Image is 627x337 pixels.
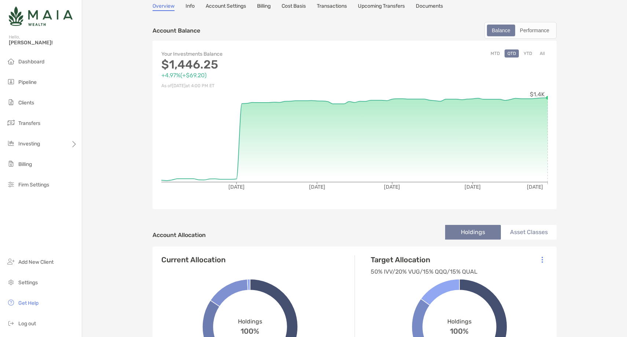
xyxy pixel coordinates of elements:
[465,184,481,190] tspan: [DATE]
[488,25,514,36] div: Balance
[161,255,225,264] h4: Current Allocation
[282,3,306,11] a: Cost Basis
[7,180,15,189] img: firm-settings icon
[7,77,15,86] img: pipeline icon
[317,3,347,11] a: Transactions
[161,60,355,69] p: $1,446.25
[371,255,477,264] h4: Target Allocation
[501,225,557,240] li: Asset Classes
[7,57,15,66] img: dashboard icon
[384,184,400,190] tspan: [DATE]
[18,120,40,126] span: Transfers
[153,3,175,11] a: Overview
[18,259,54,265] span: Add New Client
[9,40,77,46] span: [PERSON_NAME]!
[241,325,259,336] span: 100%
[161,81,355,90] p: As of [DATE] at 4:00 PM ET
[18,321,36,327] span: Log out
[153,26,200,35] p: Account Balance
[447,318,472,325] span: Holdings
[18,141,40,147] span: Investing
[18,182,49,188] span: Firm Settings
[7,139,15,148] img: investing icon
[161,71,355,80] p: +4.97% ( +$69.20 )
[7,98,15,107] img: clients icon
[7,319,15,327] img: logout icon
[542,256,543,263] img: Icon List Menu
[358,3,405,11] a: Upcoming Transfers
[7,118,15,127] img: transfers icon
[7,257,15,266] img: add_new_client icon
[9,3,73,29] img: Zoe Logo
[18,79,37,85] span: Pipeline
[257,3,271,11] a: Billing
[488,49,503,58] button: MTD
[505,49,519,58] button: QTD
[516,25,553,36] div: Performance
[416,3,443,11] a: Documents
[18,100,34,106] span: Clients
[18,59,44,65] span: Dashboard
[445,225,501,240] li: Holdings
[484,22,557,39] div: segmented control
[371,267,477,276] p: 50% IVV/20% VUG/15% QQQ/15% QUAL
[530,91,545,98] tspan: $1.4K
[7,278,15,286] img: settings icon
[18,161,32,167] span: Billing
[153,232,206,238] h4: Account Allocation
[537,49,548,58] button: All
[161,49,355,59] p: Your Investments Balance
[18,279,38,286] span: Settings
[18,300,38,306] span: Get Help
[228,184,245,190] tspan: [DATE]
[521,49,535,58] button: YTD
[7,159,15,168] img: billing icon
[527,184,543,190] tspan: [DATE]
[206,3,246,11] a: Account Settings
[186,3,195,11] a: Info
[238,318,262,325] span: Holdings
[309,184,325,190] tspan: [DATE]
[7,298,15,307] img: get-help icon
[450,325,469,336] span: 100%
